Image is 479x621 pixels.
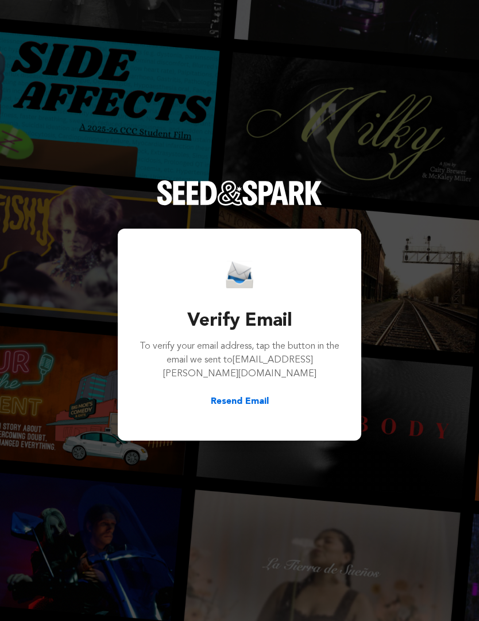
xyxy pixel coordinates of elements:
img: Seed&Spark Email Icon [226,261,253,289]
p: To verify your email address, tap the button in the email we sent to [138,340,341,381]
button: Resend Email [211,395,269,408]
a: Seed&Spark Homepage [157,180,322,229]
span: [EMAIL_ADDRESS][PERSON_NAME][DOMAIN_NAME] [163,356,316,379]
img: Seed&Spark Logo [157,180,322,206]
h3: Verify Email [138,307,341,335]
